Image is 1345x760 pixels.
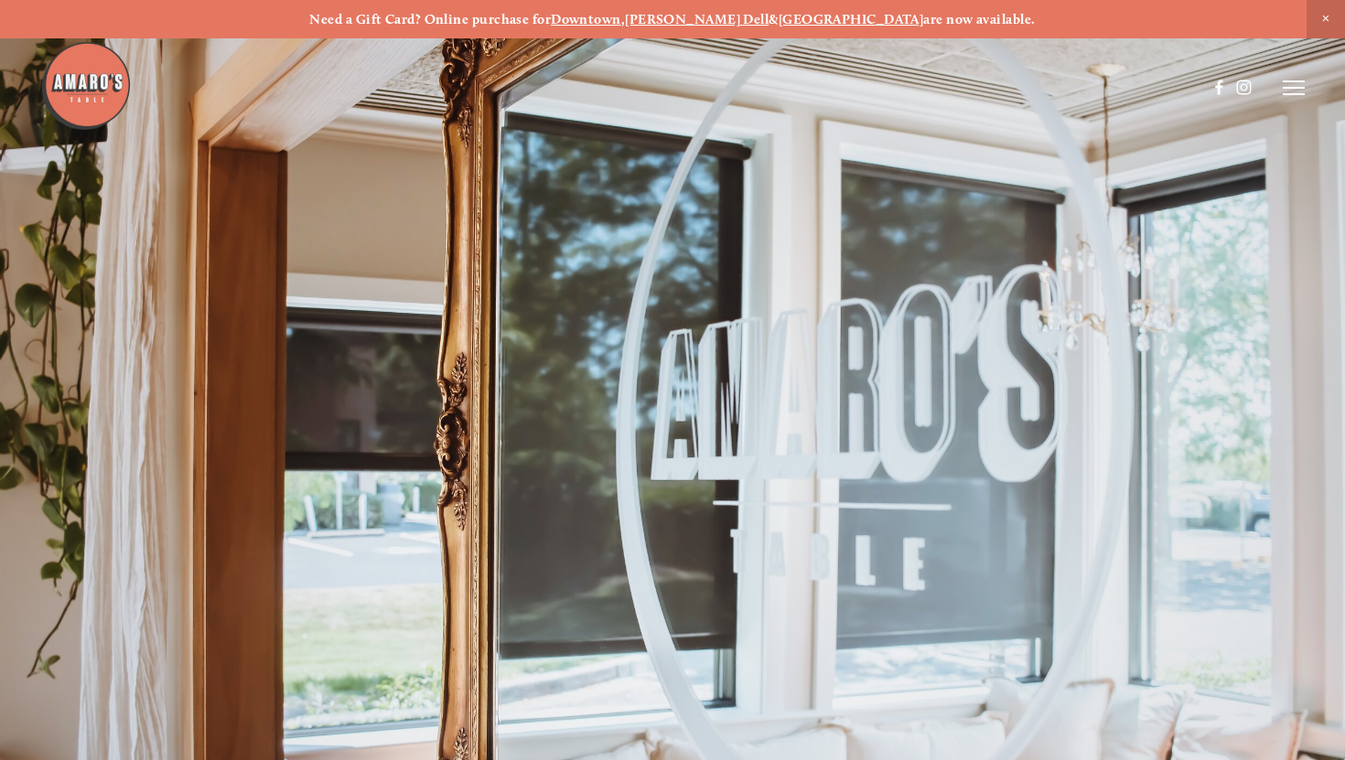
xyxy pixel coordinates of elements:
[551,11,621,27] a: Downtown
[923,11,1035,27] strong: are now available.
[40,40,132,132] img: Amaro's Table
[769,11,778,27] strong: &
[621,11,625,27] strong: ,
[309,11,551,27] strong: Need a Gift Card? Online purchase for
[779,11,924,27] a: [GEOGRAPHIC_DATA]
[625,11,769,27] a: [PERSON_NAME] Dell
